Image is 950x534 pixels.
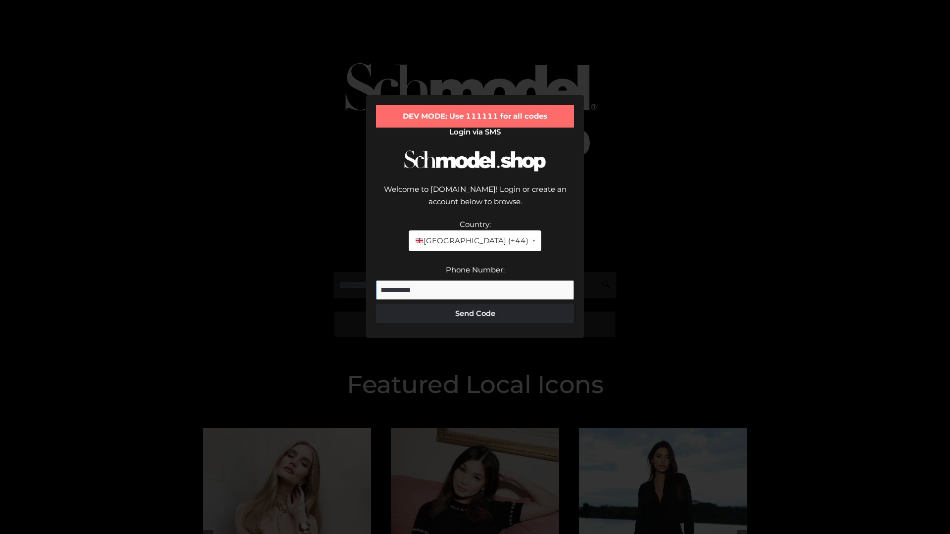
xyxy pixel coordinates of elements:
[376,105,574,128] div: DEV MODE: Use 111111 for all codes
[415,234,528,247] span: [GEOGRAPHIC_DATA] (+44)
[401,141,549,180] img: Schmodel Logo
[376,304,574,323] button: Send Code
[460,220,491,229] label: Country:
[446,265,505,274] label: Phone Number:
[376,183,574,218] div: Welcome to [DOMAIN_NAME]! Login or create an account below to browse.
[416,237,423,244] img: 🇬🇧
[376,128,574,136] h2: Login via SMS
